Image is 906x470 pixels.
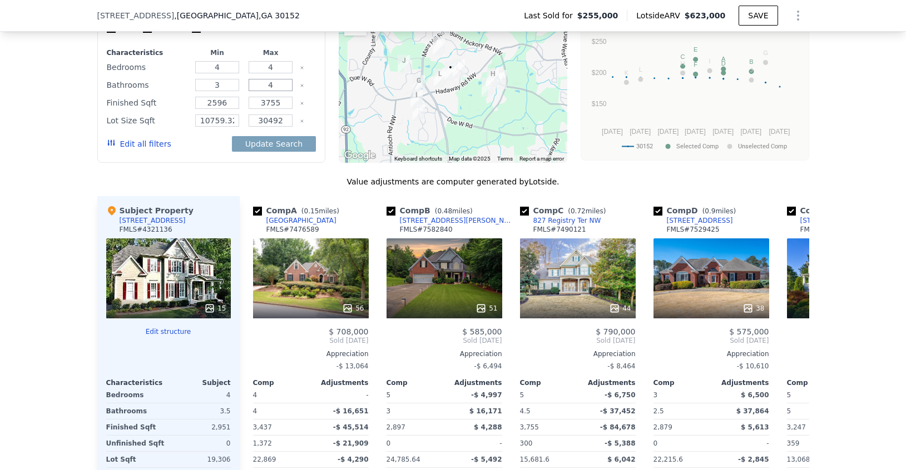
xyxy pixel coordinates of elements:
div: 912 Evian Dr NW [434,68,446,87]
button: Edit all filters [107,138,171,149]
span: , [GEOGRAPHIC_DATA] [174,10,300,21]
div: Appreciation [520,349,636,358]
div: Comp [653,378,711,387]
span: 3,437 [253,423,272,431]
div: FMLS # 7490121 [533,225,586,234]
text: A [721,56,726,62]
button: Clear [300,119,304,123]
span: $ 575,000 [729,327,769,336]
div: 4.5 [520,403,576,419]
span: -$ 6,750 [605,391,635,399]
span: ( miles) [698,207,740,215]
div: Adjustments [444,378,502,387]
span: Lotside ARV [636,10,684,21]
div: 5228 Yellowtail Ln NW [444,62,457,81]
span: 0.48 [437,207,452,215]
text: F [694,61,697,68]
text: G [763,49,768,56]
span: 13,068 [787,456,810,463]
text: $250 [591,38,606,46]
text: $150 [591,100,606,108]
span: -$ 5,492 [471,456,502,463]
span: -$ 37,452 [600,407,636,415]
span: $ 4,288 [474,423,502,431]
div: [GEOGRAPHIC_DATA] [266,216,336,225]
div: 4 [171,387,231,403]
text: K [624,69,628,76]
div: Unfinished Sqft [106,436,166,451]
svg: A chart. [588,19,802,158]
button: Clear [300,66,304,70]
span: 24,785.64 [387,456,420,463]
span: Last Sold for [524,10,577,21]
div: 4 [253,403,309,419]
span: -$ 6,494 [474,362,502,370]
a: [STREET_ADDRESS][PERSON_NAME][PERSON_NAME] [387,216,516,225]
a: [STREET_ADDRESS] [787,216,867,225]
div: 2.5 [653,403,709,419]
div: Adjustments [311,378,369,387]
div: Appreciation [253,349,369,358]
span: -$ 4,997 [471,391,502,399]
div: FMLS # 7529425 [667,225,720,234]
span: [STREET_ADDRESS] [97,10,175,21]
div: 4508 Registry Pl NW [494,70,507,89]
div: 827 Registry Ter NW [533,216,601,225]
span: Sold [DATE] [253,336,369,345]
div: 19,306 [171,452,231,467]
div: Finished Sqft [106,419,166,435]
div: Max [246,48,295,57]
div: 827 Registry Ter NW [482,78,494,97]
div: 56 [342,303,364,314]
span: -$ 10,610 [737,362,769,370]
div: 51 [476,303,497,314]
div: FMLS # 7582840 [400,225,453,234]
span: Map data ©2025 [449,156,491,162]
text: $200 [591,69,606,77]
div: Subject Property [106,205,194,216]
div: Bathrooms [107,77,189,93]
text: [DATE] [769,128,790,136]
span: $623,000 [685,11,726,20]
div: - [714,436,769,451]
span: $ 708,000 [329,327,368,336]
div: 849 Registry Ter NW [487,68,499,87]
div: Subject [169,378,231,387]
div: 929 Thousand Oaks Bnd NW [453,59,465,78]
div: Bedrooms [107,59,189,75]
div: Comp [387,378,444,387]
text: [DATE] [685,128,706,136]
div: Adjustments [578,378,636,387]
div: 5 [787,403,843,419]
img: Google [341,148,378,163]
span: -$ 2,845 [738,456,769,463]
text: L [638,66,642,73]
div: Comp C [520,205,611,216]
div: 3.5 [171,403,231,419]
text: Selected Comp [676,143,719,150]
div: [STREET_ADDRESS] [667,216,733,225]
text: [DATE] [712,128,734,136]
span: -$ 84,678 [600,423,636,431]
div: Comp [253,378,311,387]
span: 5 [520,391,524,399]
span: 1,372 [253,439,272,447]
div: Appreciation [653,349,769,358]
span: -$ 8,464 [607,362,635,370]
div: FMLS # 7476589 [266,225,319,234]
span: -$ 45,514 [333,423,369,431]
div: Adjustments [711,378,769,387]
div: Lot Size Sqft [107,113,189,128]
span: $ 37,864 [736,407,769,415]
span: Sold [DATE] [387,336,502,345]
span: -$ 5,388 [605,439,635,447]
div: - [447,436,502,451]
a: [STREET_ADDRESS] [653,216,733,225]
div: Bedrooms [106,387,166,403]
div: 38 [742,303,764,314]
div: Comp D [653,205,741,216]
div: Finished Sqft [107,95,189,111]
span: ( miles) [297,207,344,215]
button: Update Search [232,136,316,152]
div: Comp B [387,205,477,216]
